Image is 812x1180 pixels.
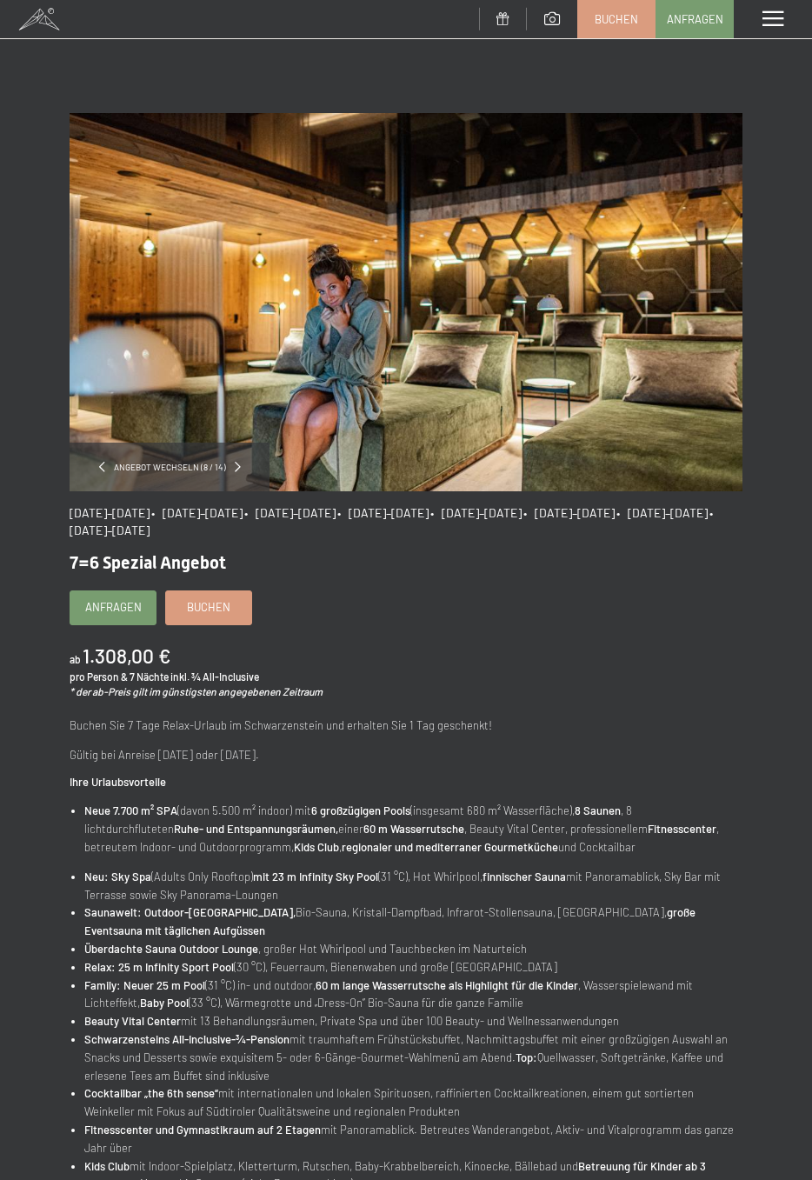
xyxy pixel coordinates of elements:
span: inkl. ¾ All-Inclusive [170,670,259,683]
li: (Adults Only Rooftop) (31 °C), Hot Whirlpool, mit Panoramablick, Sky Bar mit Terrasse sowie Sky P... [84,868,742,904]
li: (31 °C) in- und outdoor, , Wasserspielewand mit Lichteffekt, (33 °C), Wärmegrotte und „Dress-On“ ... [84,977,742,1013]
a: Buchen [578,1,655,37]
strong: finnischer Sauna [483,870,566,883]
span: • [DATE]–[DATE] [523,505,615,520]
li: Bio-Sauna, Kristall-Dampfbad, Infrarot-Stollensauna, [GEOGRAPHIC_DATA], [84,903,742,940]
li: mit Panoramablick. Betreutes Wanderangebot, Aktiv- und Vitalprogramm das ganze Jahr über [84,1121,742,1157]
span: Buchen [187,599,230,615]
a: Anfragen [70,591,156,624]
strong: 8 Saunen [575,803,621,817]
strong: mit 23 m Infinity Sky Pool [253,870,378,883]
strong: Neue 7.700 m² SPA [84,803,177,817]
span: 7 Nächte [130,670,169,683]
p: Buchen Sie 7 Tage Relax-Urlaub im Schwarzenstein und erhalten Sie 1 Tag geschenkt! [70,717,742,735]
span: • [DATE]–[DATE] [244,505,336,520]
strong: Fitnesscenter und Gymnastikraum auf 2 Etagen [84,1123,321,1137]
strong: 6 großzügigen Pools [311,803,410,817]
strong: Saunawelt: Outdoor-[GEOGRAPHIC_DATA], [84,905,296,919]
span: • [DATE]–[DATE] [70,505,718,537]
p: Gültig bei Anreise [DATE] oder [DATE]. [70,746,742,764]
em: * der ab-Preis gilt im günstigsten angegebenen Zeitraum [70,685,323,697]
li: mit 13 Behandlungsräumen, Private Spa und über 100 Beauty- und Wellnessanwendungen [84,1012,742,1030]
strong: Überdachte Sauna Outdoor Lounge [84,942,258,956]
strong: Kids Club [294,840,339,854]
strong: Kids Club [84,1159,130,1173]
span: • [DATE]–[DATE] [430,505,522,520]
img: 7=6 Spezial Angebot [70,113,742,491]
span: Buchen [595,11,638,27]
strong: regionaler und mediterraner Gourmetküche [342,840,558,854]
strong: Family: Neuer 25 m Pool [84,978,205,992]
strong: Ihre Urlaubsvorteile [70,775,166,789]
span: • [DATE]–[DATE] [151,505,243,520]
li: (30 °C), Feuerraum, Bienenwaben und große [GEOGRAPHIC_DATA] [84,958,742,977]
a: Anfragen [656,1,733,37]
span: Anfragen [85,599,142,615]
span: • [DATE]–[DATE] [337,505,429,520]
span: ab [70,653,81,665]
li: (davon 5.500 m² indoor) mit (insgesamt 680 m² Wasserfläche), , 8 lichtdurchfluteten einer , Beaut... [84,802,742,856]
strong: 60 m lange Wasserrutsche als Highlight für die Kinder [316,978,578,992]
strong: Cocktailbar „the 6th sense“ [84,1086,218,1100]
li: mit traumhaftem Frühstücksbuffet, Nachmittagsbuffet mit einer großzügigen Auswahl an Snacks und D... [84,1030,742,1084]
strong: Neu: Sky Spa [84,870,151,883]
strong: 60 m Wasserrutsche [363,822,464,836]
span: • [DATE]–[DATE] [616,505,708,520]
a: Buchen [166,591,251,624]
span: Angebot wechseln (8 / 14) [105,461,235,473]
strong: Baby Pool [140,996,189,1010]
strong: Relax: 25 m Infinity Sport Pool [84,960,234,974]
span: Anfragen [667,11,723,27]
span: 7=6 Spezial Angebot [70,552,226,573]
strong: Ruhe- und Entspannungsräumen, [174,822,338,836]
span: [DATE]–[DATE] [70,505,150,520]
span: pro Person & [70,670,128,683]
strong: Schwarzensteins All-Inclusive-¾-Pension [84,1032,290,1046]
li: mit internationalen und lokalen Spirituosen, raffinierten Cocktailkreationen, einem gut sortierte... [84,1084,742,1121]
strong: Fitnesscenter [648,822,716,836]
b: 1.308,00 € [83,643,170,668]
strong: Top: [516,1050,537,1064]
strong: Beauty Vital Center [84,1014,181,1028]
li: , großer Hot Whirlpool und Tauchbecken im Naturteich [84,940,742,958]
